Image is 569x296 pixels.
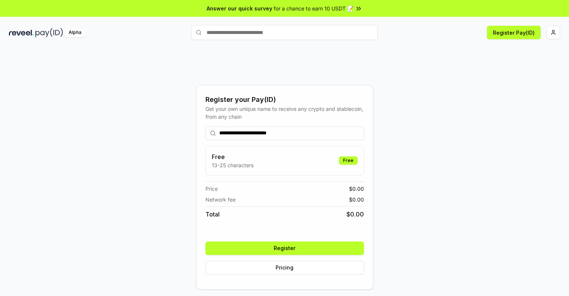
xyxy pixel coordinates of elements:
[35,28,63,37] img: pay_id
[349,196,364,203] span: $ 0.00
[339,156,358,165] div: Free
[205,94,364,105] div: Register your Pay(ID)
[205,261,364,274] button: Pricing
[212,161,254,169] p: 13-25 characters
[205,242,364,255] button: Register
[65,28,85,37] div: Alpha
[346,210,364,219] span: $ 0.00
[487,26,541,39] button: Register Pay(ID)
[274,4,353,12] span: for a chance to earn 10 USDT 📝
[205,185,218,193] span: Price
[349,185,364,193] span: $ 0.00
[205,210,220,219] span: Total
[9,28,34,37] img: reveel_dark
[212,152,254,161] h3: Free
[207,4,272,12] span: Answer our quick survey
[205,196,236,203] span: Network fee
[205,105,364,121] div: Get your own unique name to receive any crypto and stablecoin, from any chain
